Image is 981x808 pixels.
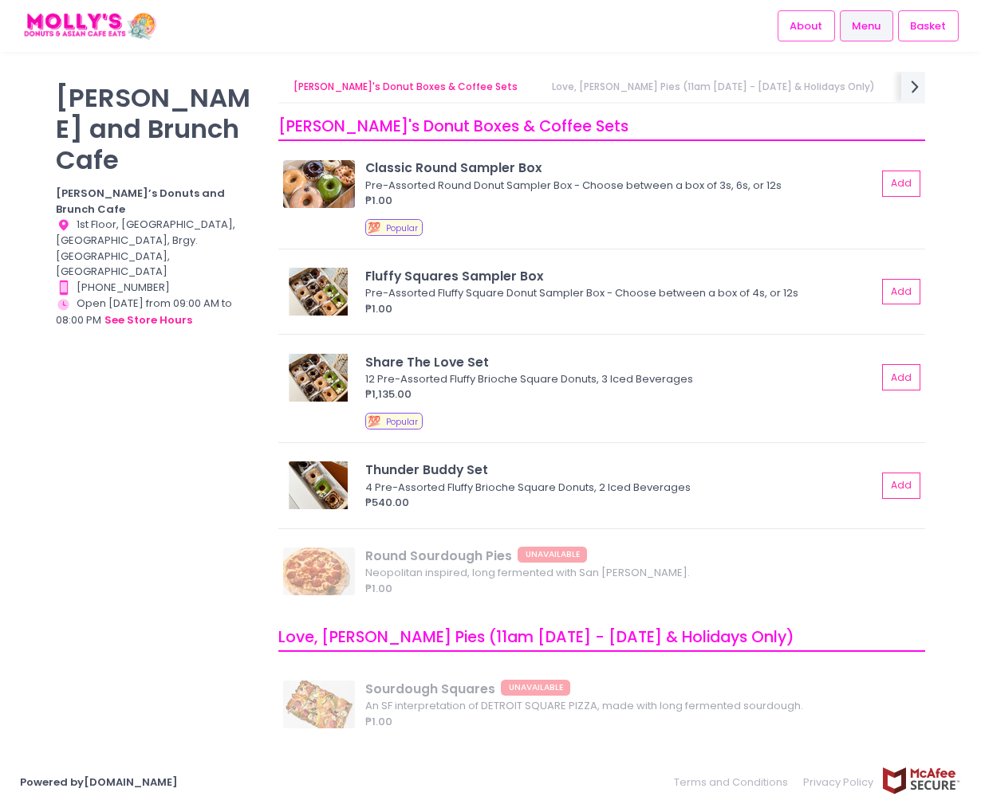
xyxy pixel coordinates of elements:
[365,461,877,479] div: Thunder Buddy Set
[790,18,822,34] span: About
[365,480,872,496] div: 4 Pre-Assorted Fluffy Brioche Square Donuts, 2 Iced Beverages
[796,767,882,798] a: Privacy Policy
[365,267,877,285] div: Fluffy Squares Sampler Box
[910,18,946,34] span: Basket
[882,364,920,390] button: Add
[365,386,877,402] div: ₱1,135.00
[674,767,796,798] a: Terms and Conditions
[278,116,628,137] span: [PERSON_NAME]'s Donut Boxes & Coffee Sets
[365,159,877,177] div: Classic Round Sampler Box
[365,495,877,511] div: ₱540.00
[365,178,872,194] div: Pre-Assorted Round Donut Sampler Box - Choose between a box of 3s, 6s, or 12s
[56,217,258,280] div: 1st Floor, [GEOGRAPHIC_DATA], [GEOGRAPHIC_DATA], Brgy. [GEOGRAPHIC_DATA], [GEOGRAPHIC_DATA]
[56,280,258,296] div: [PHONE_NUMBER]
[365,353,877,371] div: Share The Love Set
[365,301,877,317] div: ₱1.00
[882,279,920,305] button: Add
[840,10,893,41] a: Menu
[778,10,835,41] a: About
[283,268,355,316] img: Fluffy Squares Sampler Box
[882,473,920,499] button: Add
[365,285,872,301] div: Pre-Assorted Fluffy Square Donut Sampler Box - Choose between a box of 4s, or 12s
[283,160,355,208] img: Classic Round Sampler Box
[852,18,881,34] span: Menu
[20,12,160,40] img: logo
[536,72,890,102] a: Love, [PERSON_NAME] Pies (11am [DATE] - [DATE] & Holidays Only)
[368,220,380,235] span: 💯
[278,72,534,102] a: [PERSON_NAME]'s Donut Boxes & Coffee Sets
[20,775,178,790] a: Powered by[DOMAIN_NAME]
[386,222,418,234] span: Popular
[104,312,193,329] button: see store hours
[283,461,355,509] img: Thunder Buddy Set
[283,354,355,402] img: Share The Love Set
[56,82,258,175] p: [PERSON_NAME] and Brunch Cafe
[56,186,225,217] b: [PERSON_NAME]’s Donuts and Brunch Cafe
[881,767,961,794] img: mcafee-secure
[386,416,418,428] span: Popular
[365,371,872,387] div: 12 Pre-Assorted Fluffy Brioche Square Donuts, 3 Iced Beverages
[56,296,258,329] div: Open [DATE] from 09:00 AM to 08:00 PM
[278,626,794,648] span: Love, [PERSON_NAME] Pies (11am [DATE] - [DATE] & Holidays Only)
[882,171,920,197] button: Add
[368,414,380,429] span: 💯
[365,193,877,209] div: ₱1.00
